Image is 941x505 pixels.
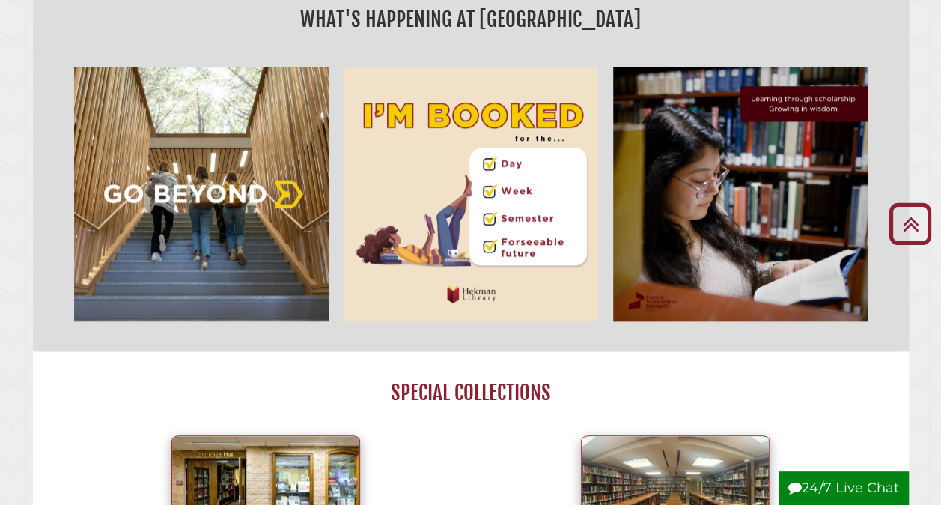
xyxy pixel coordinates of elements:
[67,59,875,329] div: slideshow
[336,59,606,329] img: I'm Booked for the... Day, Week, Foreseeable Future! Hekman Library
[44,2,898,37] h2: What's Happening at [GEOGRAPHIC_DATA]
[606,59,875,329] img: Learning through scholarship, growing in wisdom.
[883,211,937,236] a: Back to Top
[67,59,336,329] img: Go Beyond
[61,380,880,405] h2: Special Collections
